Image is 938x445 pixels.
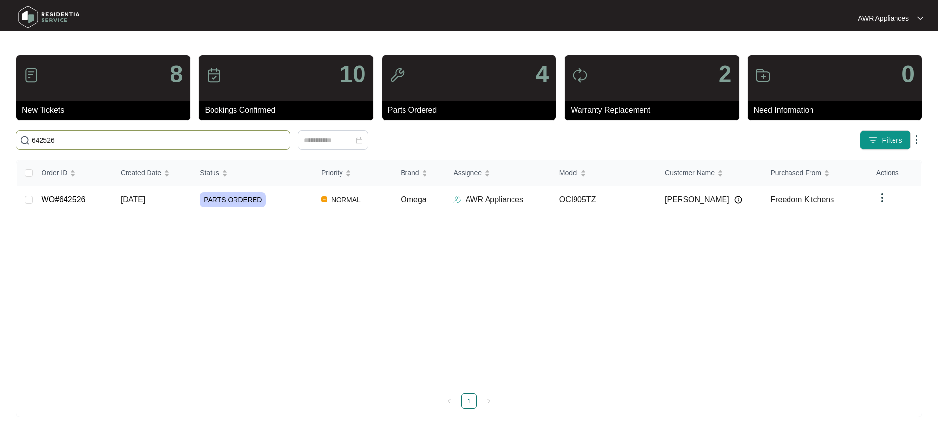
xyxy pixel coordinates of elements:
[917,16,923,21] img: dropdown arrow
[770,168,821,178] span: Purchased From
[481,393,496,409] button: right
[486,398,491,404] span: right
[763,160,868,186] th: Purchased From
[200,168,219,178] span: Status
[42,195,85,204] a: WO#642526
[15,2,83,32] img: residentia service logo
[559,168,578,178] span: Model
[42,168,68,178] span: Order ID
[734,196,742,204] img: Info icon
[34,160,113,186] th: Order ID
[121,168,161,178] span: Created Date
[113,160,192,186] th: Created Date
[535,63,549,86] p: 4
[665,168,715,178] span: Customer Name
[170,63,183,86] p: 8
[453,168,482,178] span: Assignee
[205,105,373,116] p: Bookings Confirmed
[340,63,365,86] p: 10
[461,393,477,409] li: 1
[755,67,771,83] img: icon
[321,168,343,178] span: Priority
[388,105,556,116] p: Parts Ordered
[572,67,588,83] img: icon
[869,160,921,186] th: Actions
[200,192,266,207] span: PARTS ORDERED
[858,13,909,23] p: AWR Appliances
[657,160,763,186] th: Customer Name
[754,105,922,116] p: Need Information
[23,67,39,83] img: icon
[462,394,476,408] a: 1
[882,135,902,146] span: Filters
[552,160,657,186] th: Model
[868,135,878,145] img: filter icon
[401,195,426,204] span: Omega
[32,135,286,146] input: Search by Order Id, Assignee Name, Customer Name, Brand and Model
[442,393,457,409] button: left
[465,194,523,206] p: AWR Appliances
[389,67,405,83] img: icon
[911,134,922,146] img: dropdown arrow
[770,195,834,204] span: Freedom Kitchens
[22,105,190,116] p: New Tickets
[192,160,314,186] th: Status
[860,130,911,150] button: filter iconFilters
[719,63,732,86] p: 2
[314,160,393,186] th: Priority
[121,195,145,204] span: [DATE]
[447,398,452,404] span: left
[20,135,30,145] img: search-icon
[571,105,739,116] p: Warranty Replacement
[901,63,915,86] p: 0
[206,67,222,83] img: icon
[393,160,446,186] th: Brand
[552,186,657,213] td: OCI905TZ
[665,194,729,206] span: [PERSON_NAME]
[481,393,496,409] li: Next Page
[327,194,364,206] span: NORMAL
[446,160,551,186] th: Assignee
[401,168,419,178] span: Brand
[442,393,457,409] li: Previous Page
[321,196,327,202] img: Vercel Logo
[876,192,888,204] img: dropdown arrow
[453,196,461,204] img: Assigner Icon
